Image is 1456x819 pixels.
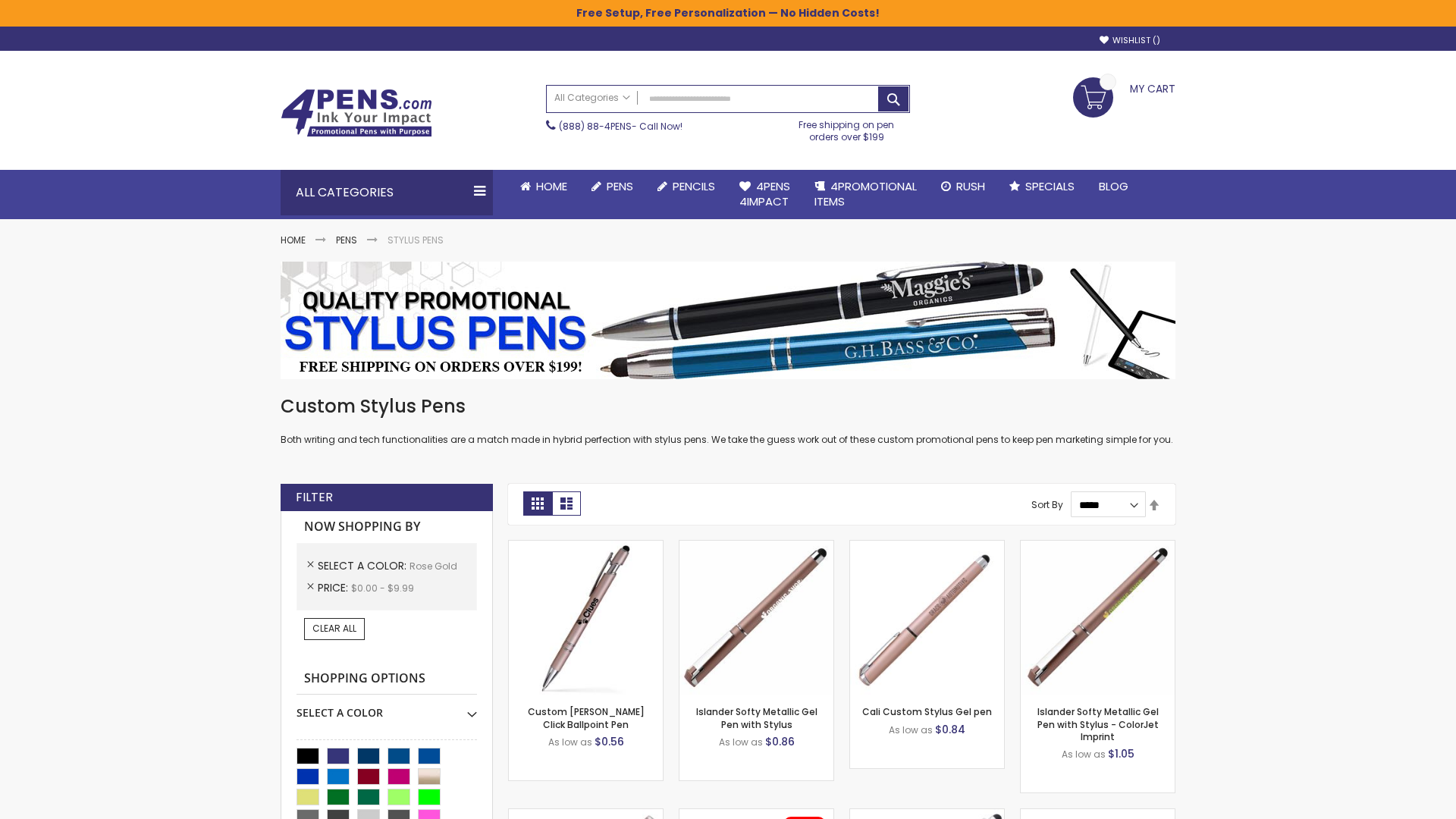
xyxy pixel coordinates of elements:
[281,170,493,215] div: All Categories
[508,170,579,203] a: Home
[719,736,763,748] span: As low as
[559,120,632,133] a: (888) 88-4PENS
[727,170,802,219] a: 4Pens4impact
[850,540,1004,553] a: Cali Custom Stylus Gel pen-Rose Gold
[802,170,929,219] a: 4PROMOTIONALITEMS
[1021,541,1175,695] img: Islander Softy Metallic Gel Pen with Stylus - ColorJet Imprint-Rose Gold
[579,170,645,203] a: Pens
[1031,498,1063,511] label: Sort By
[607,178,633,194] span: Pens
[281,394,1175,419] h1: Custom Stylus Pens
[739,178,790,209] span: 4Pens 4impact
[559,120,682,133] span: - Call Now!
[296,489,333,506] strong: Filter
[548,736,592,748] span: As low as
[509,541,663,695] img: Custom Alex II Click Ballpoint Pen-Rose Gold
[956,178,985,194] span: Rush
[554,92,630,104] span: All Categories
[281,262,1175,379] img: Stylus Pens
[281,394,1175,447] div: Both writing and tech functionalities are a match made in hybrid perfection with stylus pens. We ...
[523,491,552,516] strong: Grid
[536,178,567,194] span: Home
[388,234,444,246] strong: Stylus Pens
[336,234,357,246] a: Pens
[997,170,1087,203] a: Specials
[1021,540,1175,553] a: Islander Softy Metallic Gel Pen with Stylus - ColorJet Imprint-Rose Gold
[935,722,965,737] span: $0.84
[297,511,477,543] strong: Now Shopping by
[783,113,911,143] div: Free shipping on pen orders over $199
[351,582,414,595] span: $0.00 - $9.99
[929,170,997,203] a: Rush
[318,558,409,573] span: Select A Color
[765,734,795,749] span: $0.86
[673,178,715,194] span: Pencils
[1062,748,1106,761] span: As low as
[850,541,1004,695] img: Cali Custom Stylus Gel pen-Rose Gold
[679,541,833,695] img: Islander Softy Metallic Gel Pen with Stylus-Rose Gold
[645,170,727,203] a: Pencils
[862,705,992,718] a: Cali Custom Stylus Gel pen
[318,580,351,595] span: Price
[281,234,306,246] a: Home
[1087,170,1141,203] a: Blog
[547,86,638,111] a: All Categories
[297,663,477,695] strong: Shopping Options
[312,622,356,635] span: Clear All
[679,540,833,553] a: Islander Softy Metallic Gel Pen with Stylus-Rose Gold
[889,723,933,736] span: As low as
[409,560,457,573] span: Rose Gold
[509,540,663,553] a: Custom Alex II Click Ballpoint Pen-Rose Gold
[595,734,624,749] span: $0.56
[814,178,917,209] span: 4PROMOTIONAL ITEMS
[304,618,365,639] a: Clear All
[281,89,432,137] img: 4Pens Custom Pens and Promotional Products
[1108,746,1134,761] span: $1.05
[297,695,477,720] div: Select A Color
[696,705,817,730] a: Islander Softy Metallic Gel Pen with Stylus
[1099,178,1128,194] span: Blog
[1100,35,1160,46] a: Wishlist
[528,705,645,730] a: Custom [PERSON_NAME] Click Ballpoint Pen
[1037,705,1159,742] a: Islander Softy Metallic Gel Pen with Stylus - ColorJet Imprint
[1025,178,1075,194] span: Specials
